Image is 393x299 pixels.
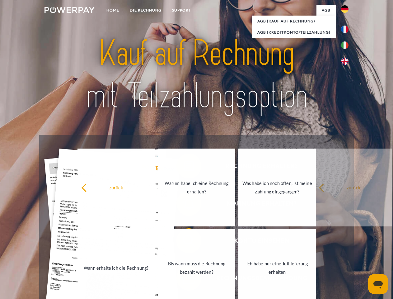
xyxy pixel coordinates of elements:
[81,183,151,192] div: zurück
[319,183,389,192] div: zurück
[167,5,196,16] a: SUPPORT
[44,7,95,13] img: logo-powerpay-white.svg
[59,30,334,119] img: title-powerpay_de.svg
[101,5,124,16] a: Home
[124,5,167,16] a: DIE RECHNUNG
[242,259,312,276] div: Ich habe nur eine Teillieferung erhalten
[252,27,336,38] a: AGB (Kreditkonto/Teilzahlung)
[162,259,232,276] div: Bis wann muss die Rechnung bezahlt werden?
[252,16,336,27] a: AGB (Kauf auf Rechnung)
[341,5,349,13] img: de
[238,149,316,226] a: Was habe ich noch offen, ist meine Zahlung eingegangen?
[341,41,349,49] img: it
[316,5,336,16] a: agb
[341,58,349,65] img: en
[242,179,312,196] div: Was habe ich noch offen, ist meine Zahlung eingegangen?
[341,26,349,33] img: fr
[162,179,232,196] div: Warum habe ich eine Rechnung erhalten?
[81,263,151,272] div: Wann erhalte ich die Rechnung?
[368,274,388,294] iframe: Schaltfläche zum Öffnen des Messaging-Fensters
